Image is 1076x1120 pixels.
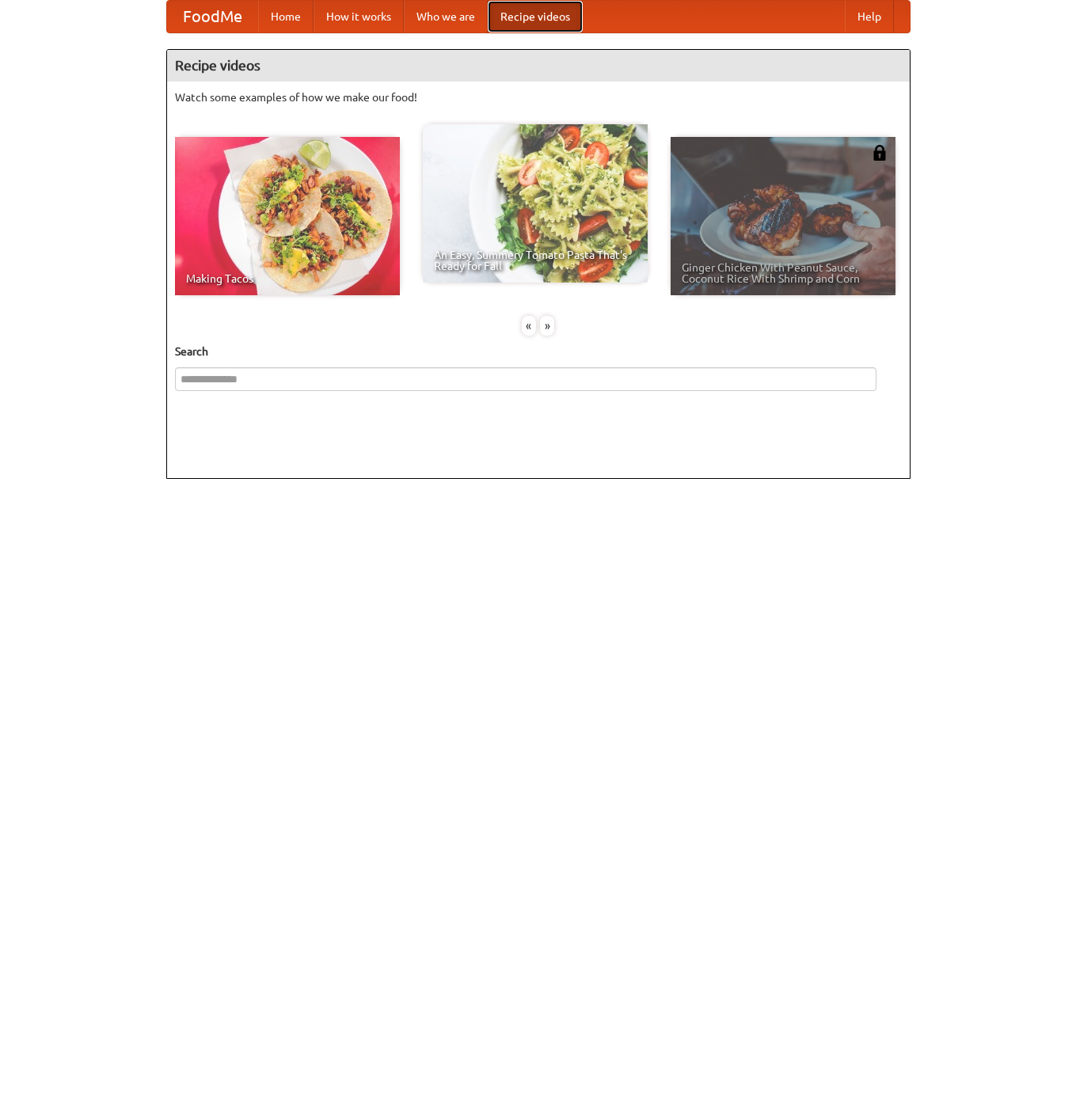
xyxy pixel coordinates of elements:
img: 483408.png [872,145,888,161]
a: An Easy, Summery Tomato Pasta That's Ready for Fall [423,124,648,283]
span: Making Tacos [186,273,389,284]
span: An Easy, Summery Tomato Pasta That's Ready for Fall [434,249,637,271]
h5: Search [175,344,902,359]
a: Who we are [404,1,488,32]
a: Recipe videos [488,1,583,32]
a: Help [845,1,894,32]
a: How it works [314,1,404,32]
a: Making Tacos [175,137,400,295]
h4: Recipe videos [167,50,910,82]
a: FoodMe [167,1,258,32]
div: » [540,316,554,336]
a: Home [258,1,314,32]
p: Watch some examples of how we make our food! [175,89,902,105]
div: « [522,316,536,336]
